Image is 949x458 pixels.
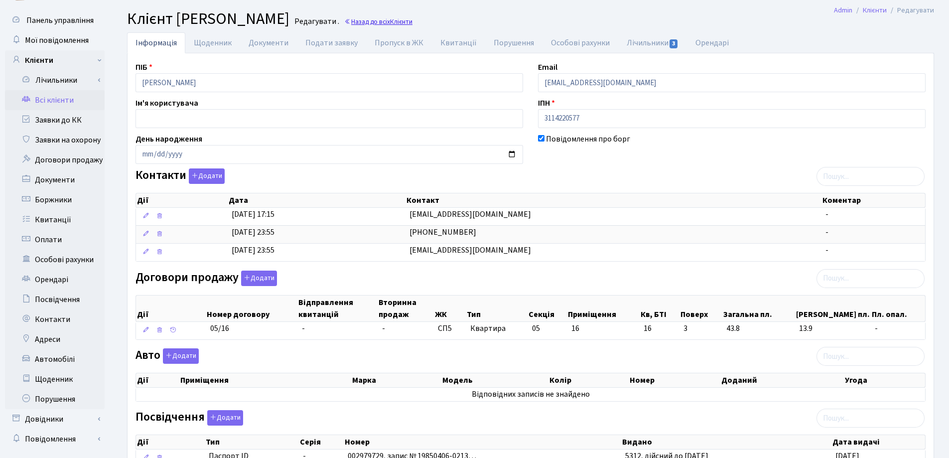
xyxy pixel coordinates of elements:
label: Повідомлення про борг [546,133,630,145]
a: Контакти [5,309,105,329]
th: Номер договору [206,296,298,321]
small: Редагувати . [292,17,339,26]
a: Лічильники [11,70,105,90]
button: Контакти [189,168,225,184]
th: Коментар [821,193,925,207]
a: Боржники [5,190,105,210]
span: [DATE] 23:55 [232,245,274,256]
th: Приміщення [567,296,639,321]
a: Щоденник [5,369,105,389]
a: Порушення [5,389,105,409]
span: - [382,323,385,334]
th: Доданий [720,373,844,387]
th: Марка [351,373,441,387]
span: - [825,209,828,220]
a: Пропуск в ЖК [366,32,432,53]
label: ІПН [538,97,555,109]
input: Пошук... [816,167,925,186]
th: Відправлення квитанцій [297,296,378,321]
span: Квартира [470,323,524,334]
th: Тип [466,296,527,321]
a: Додати [205,409,243,426]
a: Документи [240,32,297,53]
th: Модель [441,373,548,387]
span: 43.8 [726,323,792,334]
a: Клієнти [5,50,105,70]
a: Заявки на охорону [5,130,105,150]
input: Пошук... [816,269,925,288]
th: Номер [629,373,720,387]
span: 16 [644,323,676,334]
span: - [302,323,305,334]
span: СП5 [438,323,462,334]
span: [PHONE_NUMBER] [409,227,476,238]
li: Редагувати [887,5,934,16]
th: Пл. опал. [871,296,925,321]
label: День народження [136,133,202,145]
span: [DATE] 17:15 [232,209,274,220]
th: Колір [548,373,629,387]
label: Посвідчення [136,410,243,426]
span: [DATE] 23:55 [232,227,274,238]
th: Вторинна продаж [378,296,433,321]
a: Подати заявку [297,32,366,53]
th: Видано [621,435,831,449]
a: Заявки до КК [5,110,105,130]
a: Лічильники [618,32,687,53]
th: Дії [136,373,179,387]
th: Серія [299,435,344,449]
span: Клієнти [390,17,412,26]
label: Контакти [136,168,225,184]
a: Посвідчення [5,290,105,309]
th: Номер [344,435,621,449]
a: Клієнти [863,5,887,15]
a: Назад до всіхКлієнти [344,17,412,26]
th: Секція [528,296,567,321]
span: 3 [670,39,678,48]
input: Пошук... [816,409,925,428]
th: Дії [136,435,205,449]
a: Оплати [5,230,105,250]
a: Орендарі [687,32,737,53]
span: 05/16 [210,323,229,334]
th: Приміщення [179,373,352,387]
span: - [825,227,828,238]
th: Угода [844,373,925,387]
th: Поверх [679,296,722,321]
a: Квитанції [432,32,485,53]
label: Ім'я користувача [136,97,198,109]
th: Дії [136,296,206,321]
a: Особові рахунки [542,32,618,53]
span: 16 [571,323,579,334]
th: Загальна пл. [722,296,796,321]
td: Відповідних записів не знайдено [136,388,925,401]
a: Всі клієнти [5,90,105,110]
a: Інформація [127,32,185,53]
th: Дата видачі [831,435,925,449]
span: 13.9 [799,323,867,334]
a: Довідники [5,409,105,429]
span: Мої повідомлення [25,35,89,46]
button: Договори продажу [241,271,277,286]
span: [EMAIL_ADDRESS][DOMAIN_NAME] [409,245,531,256]
span: [EMAIL_ADDRESS][DOMAIN_NAME] [409,209,531,220]
span: Панель управління [26,15,94,26]
th: Тип [205,435,299,449]
a: Документи [5,170,105,190]
span: Клієнт [PERSON_NAME] [127,7,289,30]
a: Мої повідомлення [5,30,105,50]
th: Контакт [406,193,821,207]
a: Автомобілі [5,349,105,369]
a: Адреси [5,329,105,349]
th: [PERSON_NAME] пл. [795,296,871,321]
a: Admin [834,5,852,15]
a: Договори продажу [5,150,105,170]
th: Дії [136,193,228,207]
label: ПІБ [136,61,152,73]
button: Авто [163,348,199,364]
label: Email [538,61,557,73]
th: Дата [228,193,406,207]
a: Додати [160,347,199,364]
a: Додати [186,167,225,184]
a: Повідомлення [5,429,105,449]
